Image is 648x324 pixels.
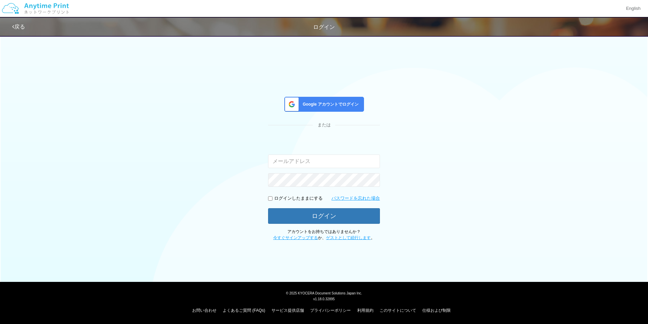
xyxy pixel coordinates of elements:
[268,208,380,224] button: ログイン
[313,24,335,30] span: ログイン
[268,122,380,128] div: または
[273,235,375,240] span: か、 。
[286,291,362,295] span: © 2025 KYOCERA Document Solutions Japan Inc.
[380,308,416,313] a: このサイトについて
[313,297,335,301] span: v1.18.0.32895
[274,195,323,202] p: ログインしたままにする
[331,195,380,202] a: パスワードを忘れた場合
[300,102,359,107] span: Google アカウントでログイン
[422,308,451,313] a: 仕様および制限
[12,24,25,30] a: 戻る
[310,308,351,313] a: プライバシーポリシー
[273,235,318,240] a: 今すぐサインアップする
[326,235,371,240] a: ゲストとして続行します
[192,308,217,313] a: お問い合わせ
[268,229,380,240] p: アカウントをお持ちではありませんか？
[268,155,380,168] input: メールアドレス
[357,308,373,313] a: 利用規約
[271,308,304,313] a: サービス提供店舗
[223,308,265,313] a: よくあるご質問 (FAQs)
